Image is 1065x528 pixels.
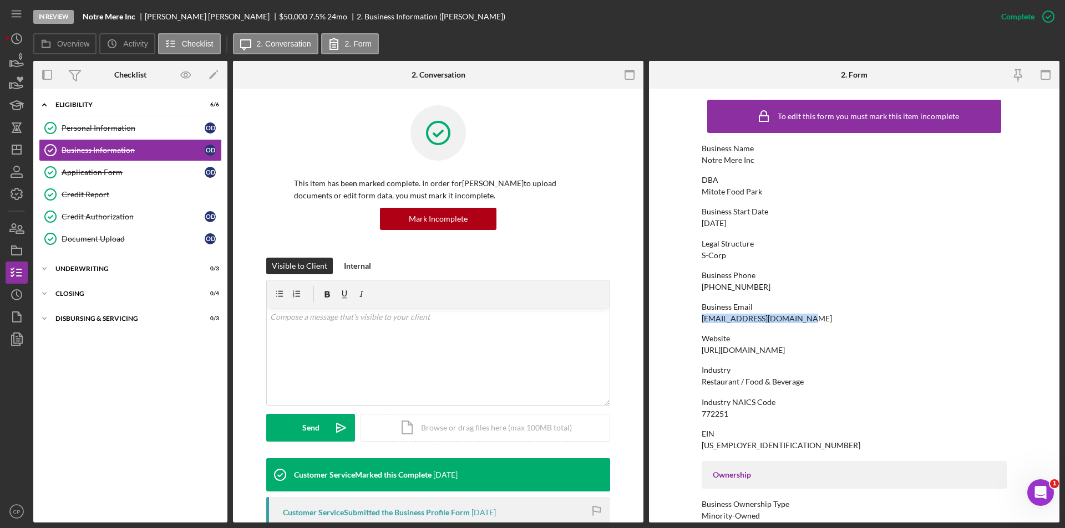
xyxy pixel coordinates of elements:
[257,39,311,48] label: 2. Conversation
[702,334,1007,343] div: Website
[357,12,505,21] div: 2. Business Information ([PERSON_NAME])
[302,414,319,442] div: Send
[199,290,219,297] div: 0 / 4
[702,429,1007,438] div: EIN
[702,314,832,323] div: [EMAIL_ADDRESS][DOMAIN_NAME]
[702,346,785,355] div: [URL][DOMAIN_NAME]
[62,234,205,243] div: Document Upload
[272,258,327,274] div: Visible to Client
[33,10,74,24] div: In Review
[123,39,148,48] label: Activity
[205,145,216,156] div: O D
[702,511,760,520] div: Minority-Owned
[39,228,222,250] a: Document UploadOD
[990,6,1059,28] button: Complete
[1001,6,1034,28] div: Complete
[62,146,205,155] div: Business Information
[62,212,205,221] div: Credit Authorization
[145,12,279,21] div: [PERSON_NAME] [PERSON_NAME]
[199,265,219,272] div: 0 / 3
[62,124,205,132] div: Personal Information
[702,207,1007,216] div: Business Start Date
[39,139,222,161] a: Business InformationOD
[39,183,222,206] a: Credit Report
[702,409,728,418] div: 772251
[13,509,20,515] text: CP
[345,39,372,48] label: 2. Form
[713,470,996,479] div: Ownership
[114,70,146,79] div: Checklist
[62,168,205,177] div: Application Form
[702,144,1007,153] div: Business Name
[39,161,222,183] a: Application FormOD
[233,33,318,54] button: 2. Conversation
[702,251,726,260] div: S-Corp
[205,211,216,222] div: O D
[55,290,191,297] div: Closing
[702,500,1007,509] div: Business Ownership Type
[266,414,355,442] button: Send
[702,271,1007,280] div: Business Phone
[841,70,868,79] div: 2. Form
[55,101,191,108] div: Eligibility
[205,167,216,178] div: O D
[199,315,219,322] div: 0 / 3
[702,398,1007,407] div: Industry NAICS Code
[6,500,28,522] button: CP
[182,39,214,48] label: Checklist
[409,208,468,230] div: Mark Incomplete
[283,508,470,517] div: Customer Service Submitted the Business Profile Form
[294,470,432,479] div: Customer Service Marked this Complete
[702,239,1007,248] div: Legal Structure
[702,283,770,291] div: [PHONE_NUMBER]
[1027,479,1054,506] iframe: Intercom live chat
[778,112,959,121] div: To edit this form you must mark this item incomplete
[39,206,222,228] a: Credit AuthorizationOD
[158,33,221,54] button: Checklist
[702,377,804,386] div: Restaurant / Food & Beverage
[266,258,333,274] button: Visible to Client
[1050,479,1059,488] span: 1
[205,122,216,134] div: O D
[327,12,347,21] div: 24 mo
[702,176,1007,184] div: DBA
[199,101,219,108] div: 6 / 6
[338,258,377,274] button: Internal
[702,187,762,196] div: Mitote Food Park
[412,70,465,79] div: 2. Conversation
[279,12,307,21] div: $50,000
[702,156,754,165] div: Notre Mere Inc
[344,258,371,274] div: Internal
[380,208,496,230] button: Mark Incomplete
[702,366,1007,375] div: Industry
[39,117,222,139] a: Personal InformationOD
[294,177,582,202] p: This item has been marked complete. In order for [PERSON_NAME] to upload documents or edit form d...
[83,12,135,21] b: Notre Mere Inc
[55,315,191,322] div: Disbursing & Servicing
[309,12,326,21] div: 7.5 %
[57,39,89,48] label: Overview
[321,33,379,54] button: 2. Form
[55,265,191,272] div: Underwriting
[702,219,726,228] div: [DATE]
[205,233,216,244] div: O D
[433,470,458,479] time: 2025-02-18 23:31
[62,190,221,199] div: Credit Report
[702,441,860,450] div: [US_EMPLOYER_IDENTIFICATION_NUMBER]
[702,303,1007,311] div: Business Email
[471,508,496,517] time: 2025-02-18 23:31
[33,33,97,54] button: Overview
[99,33,155,54] button: Activity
